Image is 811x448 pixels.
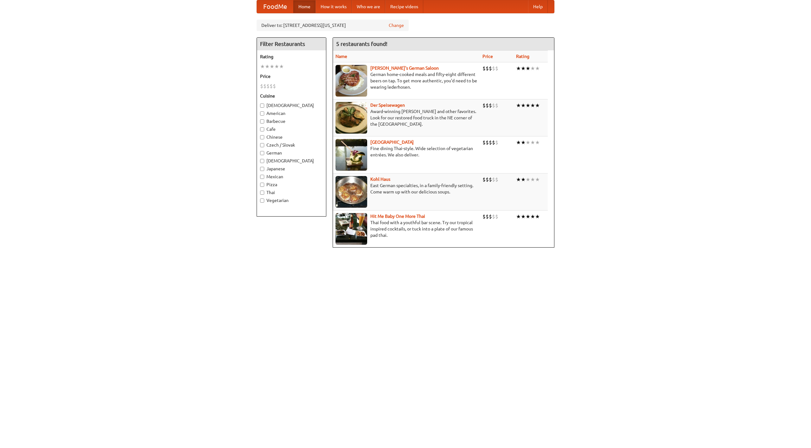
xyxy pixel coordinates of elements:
li: $ [486,176,489,183]
li: ★ [530,176,535,183]
li: $ [482,213,486,220]
li: ★ [535,213,540,220]
label: American [260,110,323,117]
li: ★ [516,139,521,146]
li: ★ [274,63,279,70]
li: $ [266,83,270,90]
a: Who we are [352,0,385,13]
a: Rating [516,54,529,59]
input: [DEMOGRAPHIC_DATA] [260,104,264,108]
input: Chinese [260,135,264,139]
li: ★ [265,63,270,70]
li: $ [489,102,492,109]
p: Award-winning [PERSON_NAME] and other favorites. Look for our restored food truck in the NE corne... [335,108,477,127]
li: $ [492,213,495,220]
input: Cafe [260,127,264,131]
li: ★ [530,139,535,146]
li: ★ [521,65,526,72]
li: ★ [526,65,530,72]
li: $ [482,139,486,146]
li: $ [495,213,498,220]
p: East German specialties, in a family-friendly setting. Come warm up with our delicious soups. [335,182,477,195]
li: ★ [535,102,540,109]
li: $ [482,102,486,109]
li: ★ [535,176,540,183]
li: ★ [279,63,284,70]
input: Vegetarian [260,199,264,203]
p: German home-cooked meals and fifty-eight different beers on tap. To get more authentic, you'd nee... [335,71,477,90]
input: Japanese [260,167,264,171]
input: Mexican [260,175,264,179]
label: Barbecue [260,118,323,124]
li: ★ [516,102,521,109]
h5: Price [260,73,323,79]
label: Mexican [260,174,323,180]
li: $ [495,65,498,72]
li: ★ [526,176,530,183]
img: esthers.jpg [335,65,367,97]
input: American [260,111,264,116]
label: Vegetarian [260,197,323,204]
li: $ [482,65,486,72]
li: $ [486,213,489,220]
a: FoodMe [257,0,293,13]
label: Chinese [260,134,323,140]
li: $ [482,176,486,183]
input: Barbecue [260,119,264,123]
li: ★ [526,213,530,220]
li: $ [486,102,489,109]
input: Pizza [260,183,264,187]
a: Der Speisewagen [370,103,405,108]
li: $ [495,176,498,183]
li: $ [495,102,498,109]
li: ★ [530,213,535,220]
li: ★ [526,102,530,109]
li: $ [263,83,266,90]
li: $ [495,139,498,146]
li: ★ [535,139,540,146]
li: ★ [516,213,521,220]
li: $ [492,176,495,183]
h5: Cuisine [260,93,323,99]
p: Thai food with a youthful bar scene. Try our tropical inspired cocktails, or tuck into a plate of... [335,219,477,238]
li: ★ [521,139,526,146]
label: Thai [260,189,323,196]
li: ★ [521,102,526,109]
img: satay.jpg [335,139,367,171]
li: ★ [521,176,526,183]
li: $ [492,65,495,72]
li: ★ [516,65,521,72]
label: German [260,150,323,156]
li: ★ [530,102,535,109]
a: Help [528,0,548,13]
label: Cafe [260,126,323,132]
label: [DEMOGRAPHIC_DATA] [260,102,323,109]
b: Hit Me Baby One More Thai [370,214,425,219]
a: Name [335,54,347,59]
li: ★ [270,63,274,70]
b: [PERSON_NAME]'s German Saloon [370,66,439,71]
h4: Filter Restaurants [257,38,326,50]
li: $ [492,102,495,109]
a: Change [389,22,404,28]
p: Fine dining Thai-style. Wide selection of vegetarian entrées. We also deliver. [335,145,477,158]
input: Czech / Slovak [260,143,264,147]
li: ★ [530,65,535,72]
li: ★ [516,176,521,183]
label: Japanese [260,166,323,172]
li: $ [489,213,492,220]
h5: Rating [260,54,323,60]
a: [GEOGRAPHIC_DATA] [370,140,414,145]
a: How it works [316,0,352,13]
li: ★ [260,63,265,70]
li: $ [486,139,489,146]
li: $ [260,83,263,90]
img: speisewagen.jpg [335,102,367,134]
input: [DEMOGRAPHIC_DATA] [260,159,264,163]
li: $ [486,65,489,72]
a: Recipe videos [385,0,423,13]
li: $ [489,65,492,72]
li: $ [270,83,273,90]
